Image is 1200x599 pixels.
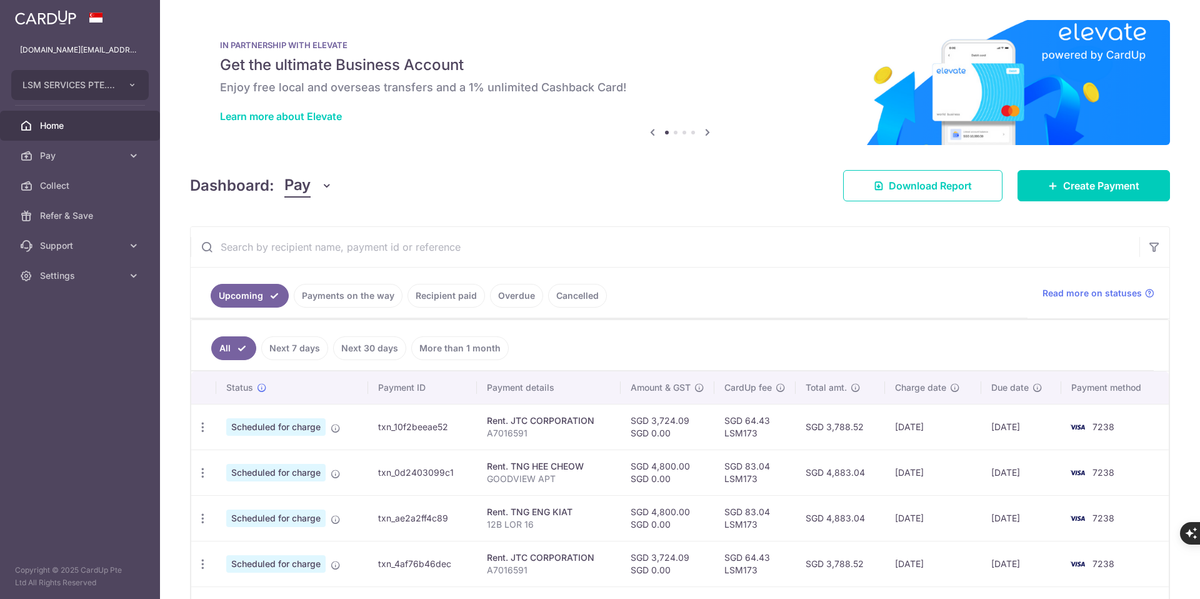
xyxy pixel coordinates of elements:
[220,110,342,123] a: Learn more about Elevate
[226,418,326,436] span: Scheduled for charge
[411,336,509,360] a: More than 1 month
[368,541,477,586] td: txn_4af76b46dec
[714,404,796,450] td: SGD 64.43 LSM173
[991,381,1029,394] span: Due date
[548,284,607,308] a: Cancelled
[487,460,611,473] div: Rent. TNG HEE CHEOW
[843,170,1002,201] a: Download Report
[191,227,1139,267] input: Search by recipient name, payment id or reference
[40,239,122,252] span: Support
[1065,556,1090,571] img: Bank Card
[714,495,796,541] td: SGD 83.04 LSM173
[1092,558,1114,569] span: 7238
[631,381,691,394] span: Amount & GST
[22,79,115,91] span: LSM SERVICES PTE. LTD.
[284,174,332,198] button: Pay
[220,80,1140,95] h6: Enjoy free local and overseas transfers and a 1% unlimited Cashback Card!
[220,55,1140,75] h5: Get the ultimate Business Account
[1092,467,1114,478] span: 7238
[796,404,885,450] td: SGD 3,788.52
[487,427,611,440] p: A7016591
[11,70,149,100] button: LSM SERVICES PTE. LTD.
[714,450,796,495] td: SGD 83.04 LSM173
[1065,465,1090,480] img: Bank Card
[226,464,326,481] span: Scheduled for charge
[333,336,406,360] a: Next 30 days
[981,495,1062,541] td: [DATE]
[621,495,714,541] td: SGD 4,800.00 SGD 0.00
[724,381,772,394] span: CardUp fee
[796,450,885,495] td: SGD 4,883.04
[477,371,621,404] th: Payment details
[796,495,885,541] td: SGD 4,883.04
[981,404,1062,450] td: [DATE]
[621,450,714,495] td: SGD 4,800.00 SGD 0.00
[487,473,611,485] p: GOODVIEW APT
[490,284,543,308] a: Overdue
[368,371,477,404] th: Payment ID
[261,336,328,360] a: Next 7 days
[885,541,981,586] td: [DATE]
[487,564,611,576] p: A7016591
[226,555,326,573] span: Scheduled for charge
[1065,511,1090,526] img: Bank Card
[796,541,885,586] td: SGD 3,788.52
[895,381,946,394] span: Charge date
[226,381,253,394] span: Status
[226,510,326,527] span: Scheduled for charge
[885,450,981,495] td: [DATE]
[368,404,477,450] td: txn_10f2beeae52
[487,415,611,427] div: Rent. JTC CORPORATION
[806,381,847,394] span: Total amt.
[885,495,981,541] td: [DATE]
[368,495,477,541] td: txn_ae2a2ff4c89
[487,518,611,531] p: 12B LOR 16
[211,284,289,308] a: Upcoming
[714,541,796,586] td: SGD 64.43 LSM173
[1092,513,1114,523] span: 7238
[40,269,122,282] span: Settings
[211,336,256,360] a: All
[1061,371,1169,404] th: Payment method
[487,551,611,564] div: Rent. JTC CORPORATION
[407,284,485,308] a: Recipient paid
[1042,287,1154,299] a: Read more on statuses
[40,119,122,132] span: Home
[190,20,1170,145] img: Renovation banner
[487,506,611,518] div: Rent. TNG ENG KIAT
[40,209,122,222] span: Refer & Save
[1065,420,1090,435] img: Bank Card
[1017,170,1170,201] a: Create Payment
[889,178,972,193] span: Download Report
[40,149,122,162] span: Pay
[294,284,402,308] a: Payments on the way
[15,10,76,25] img: CardUp
[20,44,140,56] p: [DOMAIN_NAME][EMAIL_ADDRESS][DOMAIN_NAME]
[40,179,122,192] span: Collect
[1092,421,1114,432] span: 7238
[368,450,477,495] td: txn_0d2403099c1
[190,174,274,197] h4: Dashboard:
[981,541,1062,586] td: [DATE]
[220,40,1140,50] p: IN PARTNERSHIP WITH ELEVATE
[981,450,1062,495] td: [DATE]
[1063,178,1139,193] span: Create Payment
[284,174,311,198] span: Pay
[885,404,981,450] td: [DATE]
[621,404,714,450] td: SGD 3,724.09 SGD 0.00
[621,541,714,586] td: SGD 3,724.09 SGD 0.00
[1042,287,1142,299] span: Read more on statuses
